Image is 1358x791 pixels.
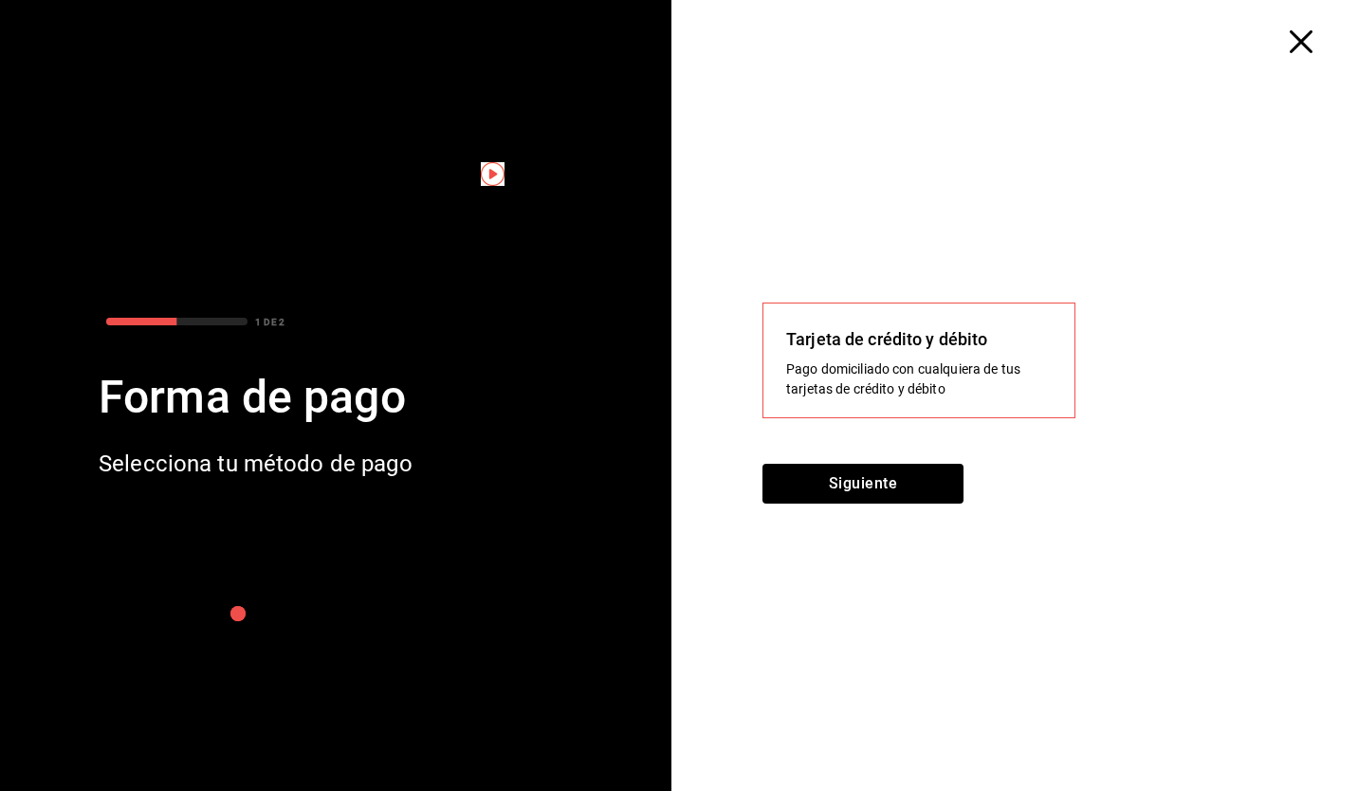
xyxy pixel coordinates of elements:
img: Tooltip marker [481,162,505,186]
div: Selecciona tu método de pago [99,447,413,481]
div: Forma de pago [99,363,413,432]
div: Tarjeta de crédito y débito [786,326,1052,352]
button: Siguiente [762,464,963,504]
div: Pago domiciliado con cualquiera de tus tarjetas de crédito y débito [786,359,1052,399]
div: 1 DE 2 [255,315,284,329]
